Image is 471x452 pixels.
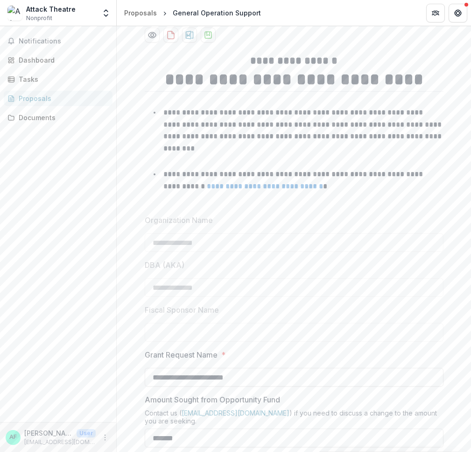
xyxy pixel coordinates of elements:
[26,14,52,22] span: Nonprofit
[4,34,112,49] button: Notifications
[120,6,265,20] nav: breadcrumb
[99,432,111,443] button: More
[449,4,467,22] button: Get Help
[7,6,22,21] img: Attack Theatre
[145,259,184,271] p: DBA (AKA)
[145,28,160,43] button: Preview 34b58e1d-8bb1-4b04-8956-54a694065dbe-1.pdf
[24,438,96,446] p: [EMAIL_ADDRESS][DOMAIN_NAME]
[201,28,216,43] button: download-proposal
[145,409,443,429] div: Contact us ( ) if you need to discuss a change to the amount you are seeking.
[145,349,218,360] p: Grant Request Name
[19,55,105,65] div: Dashboard
[99,4,112,22] button: Open entity switcher
[4,91,112,106] a: Proposals
[9,434,17,440] div: Andrés Franco
[124,8,157,18] div: Proposals
[163,28,178,43] button: download-proposal
[182,409,289,417] a: [EMAIL_ADDRESS][DOMAIN_NAME]
[19,74,105,84] div: Tasks
[19,113,105,122] div: Documents
[24,428,73,438] p: [PERSON_NAME]
[120,6,161,20] a: Proposals
[26,4,76,14] div: Attack Theatre
[145,304,219,316] p: Fiscal Sponsor Name
[4,72,112,87] a: Tasks
[4,52,112,68] a: Dashboard
[426,4,445,22] button: Partners
[4,110,112,125] a: Documents
[77,429,96,438] p: User
[182,28,197,43] button: download-proposal
[19,93,105,103] div: Proposals
[145,215,213,226] p: Organization Name
[145,394,280,405] p: Amount Sought from Opportunity Fund
[19,37,109,45] span: Notifications
[173,8,261,18] div: General Operation Support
